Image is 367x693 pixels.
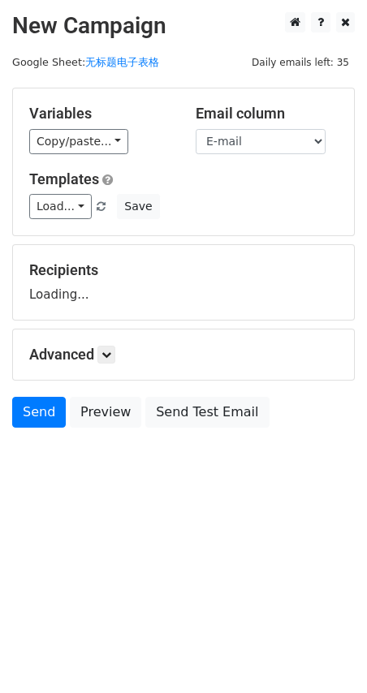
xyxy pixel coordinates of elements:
[29,346,338,364] h5: Advanced
[12,56,159,68] small: Google Sheet:
[196,105,338,123] h5: Email column
[12,12,355,40] h2: New Campaign
[12,397,66,428] a: Send
[117,194,159,219] button: Save
[29,261,338,303] div: Loading...
[70,397,141,428] a: Preview
[29,105,171,123] h5: Variables
[246,54,355,71] span: Daily emails left: 35
[29,261,338,279] h5: Recipients
[246,56,355,68] a: Daily emails left: 35
[29,194,92,219] a: Load...
[29,170,99,187] a: Templates
[29,129,128,154] a: Copy/paste...
[145,397,269,428] a: Send Test Email
[85,56,159,68] a: 无标题电子表格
